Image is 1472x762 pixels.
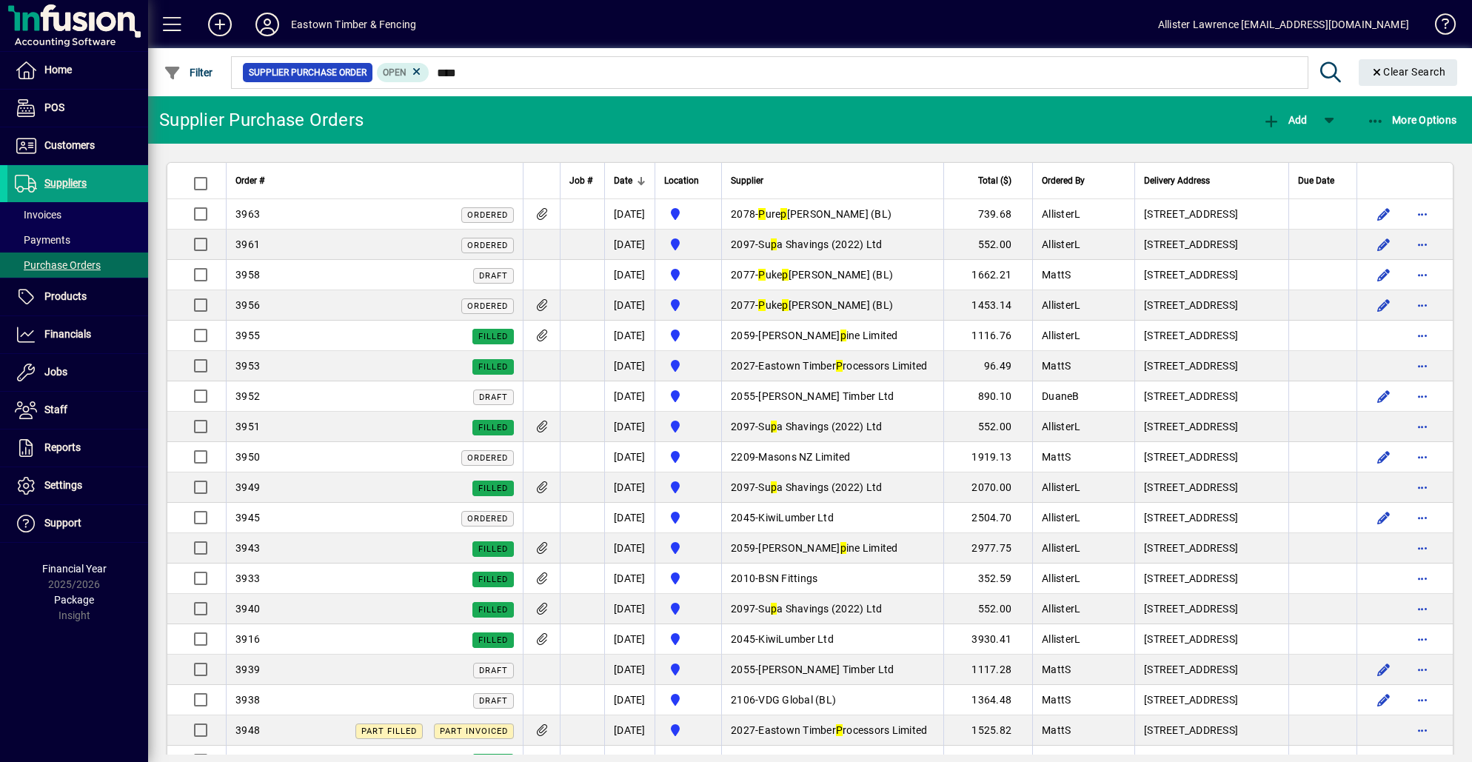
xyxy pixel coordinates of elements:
mat-chip: Completion Status: Open [377,63,429,82]
td: 2504.70 [943,503,1032,533]
button: More options [1411,415,1434,438]
a: Customers [7,127,148,164]
span: Holyoake St [664,691,712,709]
span: Settings [44,479,82,491]
span: Ordered [467,210,508,220]
a: Payments [7,227,148,253]
button: Edit [1372,445,1396,469]
span: [PERSON_NAME] Timber Ltd [758,390,894,402]
td: 1525.82 [943,715,1032,746]
td: - [721,260,943,290]
td: [STREET_ADDRESS] [1134,351,1288,381]
td: [STREET_ADDRESS] [1134,442,1288,472]
span: AllisterL [1042,603,1080,615]
span: AllisterL [1042,299,1080,311]
span: Due Date [1298,173,1334,189]
span: 2027 [731,724,755,736]
button: More options [1411,475,1434,499]
td: [DATE] [604,290,655,321]
td: - [721,442,943,472]
td: [DATE] [604,624,655,655]
td: 2070.00 [943,472,1032,503]
span: Draft [479,696,508,706]
span: Masons NZ Limited [758,451,850,463]
button: Filter [160,59,217,86]
span: Date [614,173,632,189]
em: p [840,542,846,554]
span: Filled [478,575,508,584]
span: MattS [1042,664,1071,675]
span: Part Invoiced [440,726,508,736]
span: 3948 [235,724,260,736]
span: DuaneB [1042,390,1080,402]
span: VDG Global (BL) [758,694,836,706]
em: p [771,603,777,615]
span: 2078 [731,208,755,220]
td: - [721,230,943,260]
td: [DATE] [604,503,655,533]
td: - [721,564,943,594]
span: Holyoake St [664,539,712,557]
span: 3949 [235,481,260,493]
span: BSN Fittings [758,572,817,584]
button: More options [1411,658,1434,681]
span: 2010 [731,572,755,584]
span: Package [54,594,94,606]
em: p [780,208,786,220]
span: AllisterL [1042,421,1080,432]
span: Filled [478,332,508,341]
button: More Options [1363,107,1461,133]
span: Holyoake St [664,448,712,466]
span: Holyoake St [664,630,712,648]
span: uke [PERSON_NAME] (BL) [758,269,893,281]
span: 3956 [235,299,260,311]
span: MattS [1042,360,1071,372]
td: - [721,715,943,746]
span: Ordered [467,301,508,311]
span: 3943 [235,542,260,554]
button: Add [1259,107,1311,133]
span: 2097 [731,238,755,250]
button: More options [1411,597,1434,621]
a: Home [7,52,148,89]
em: p [771,481,777,493]
td: - [721,472,943,503]
td: [DATE] [604,685,655,715]
button: Clear [1359,59,1458,86]
span: ure [PERSON_NAME] (BL) [758,208,891,220]
span: 2045 [731,512,755,524]
span: AllisterL [1042,238,1080,250]
span: Eastown Timber rocessors Limited [758,360,927,372]
span: 2059 [731,542,755,554]
a: Staff [7,392,148,429]
button: Edit [1372,658,1396,681]
span: Total ($) [978,173,1011,189]
span: 3940 [235,603,260,615]
td: [DATE] [604,594,655,624]
em: P [758,269,765,281]
button: Edit [1372,293,1396,317]
span: Holyoake St [664,266,712,284]
span: 2045 [731,633,755,645]
button: Edit [1372,384,1396,408]
div: Supplier [731,173,934,189]
span: Holyoake St [664,509,712,527]
span: 2077 [731,299,755,311]
span: Ordered [467,453,508,463]
span: 3951 [235,421,260,432]
div: Eastown Timber & Fencing [291,13,416,36]
span: 2077 [731,269,755,281]
span: Suppliers [44,177,87,189]
span: 3955 [235,330,260,341]
div: Ordered By [1042,173,1125,189]
span: Su a Shavings (2022) Ltd [758,481,882,493]
td: [DATE] [604,321,655,351]
div: Total ($) [953,173,1025,189]
span: Part Filled [361,726,417,736]
td: [DATE] [604,412,655,442]
span: 2097 [731,481,755,493]
span: 3963 [235,208,260,220]
td: - [721,351,943,381]
span: Holyoake St [664,478,712,496]
button: More options [1411,536,1434,560]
